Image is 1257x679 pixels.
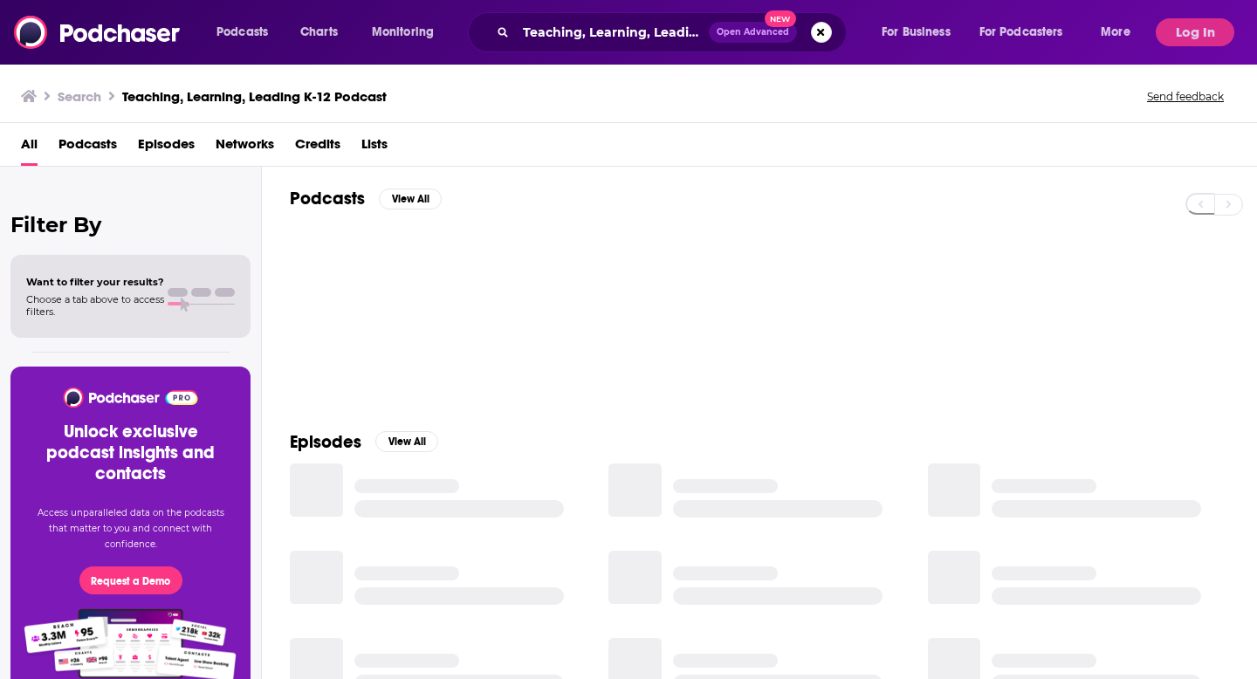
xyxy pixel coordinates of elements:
h3: Unlock exclusive podcast insights and contacts [31,422,230,484]
button: View All [375,431,438,452]
a: All [21,130,38,166]
h3: Teaching, Learning, Leading K-12 Podcast [122,88,387,105]
a: Networks [216,130,274,166]
span: Charts [300,20,338,45]
a: Credits [295,130,340,166]
span: Open Advanced [717,28,789,37]
img: Podchaser - Follow, Share and Rate Podcasts [14,16,182,49]
button: Log In [1156,18,1234,46]
button: open menu [360,18,457,46]
img: Podchaser - Follow, Share and Rate Podcasts [62,388,199,408]
button: Open AdvancedNew [709,22,797,43]
button: Send feedback [1142,89,1229,104]
a: Podcasts [58,130,117,166]
button: Request a Demo [79,566,182,594]
input: Search podcasts, credits, & more... [516,18,709,46]
span: New [765,10,796,27]
button: open menu [204,18,291,46]
h2: Episodes [290,431,361,453]
button: open menu [968,18,1089,46]
div: Search podcasts, credits, & more... [484,12,863,52]
button: open menu [1089,18,1152,46]
span: More [1101,20,1130,45]
a: PodcastsView All [290,188,442,209]
a: Lists [361,130,388,166]
button: open menu [869,18,972,46]
span: For Podcasters [979,20,1063,45]
a: EpisodesView All [290,431,438,453]
span: Podcasts [216,20,268,45]
span: Choose a tab above to access filters. [26,293,164,318]
a: Charts [289,18,348,46]
span: Want to filter your results? [26,276,164,288]
button: View All [379,189,442,209]
span: Monitoring [372,20,434,45]
a: Episodes [138,130,195,166]
span: For Business [882,20,951,45]
h3: Search [58,88,101,105]
h2: Podcasts [290,188,365,209]
h2: Filter By [10,212,251,237]
p: Access unparalleled data on the podcasts that matter to you and connect with confidence. [31,505,230,552]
